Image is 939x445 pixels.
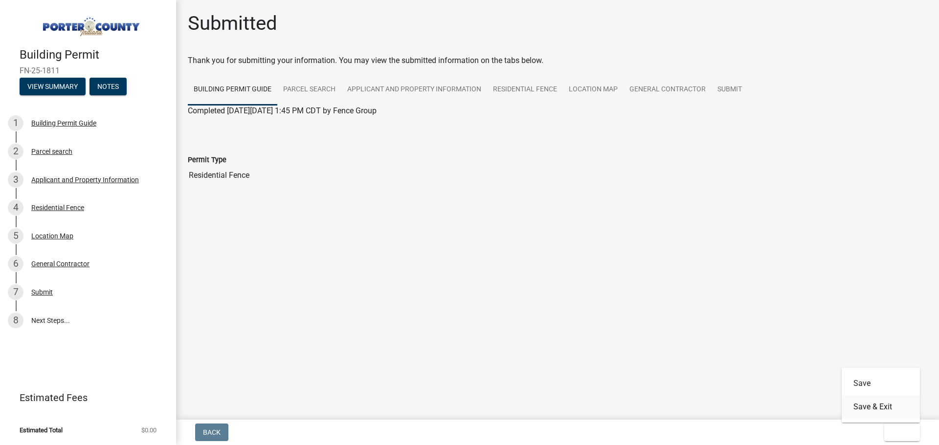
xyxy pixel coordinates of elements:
[842,395,920,419] button: Save & Exit
[20,427,63,433] span: Estimated Total
[31,120,96,127] div: Building Permit Guide
[892,428,906,436] span: Exit
[884,424,920,441] button: Exit
[8,200,23,215] div: 4
[31,260,89,267] div: General Contractor
[8,172,23,188] div: 3
[8,228,23,244] div: 5
[8,388,160,407] a: Estimated Fees
[8,256,23,272] div: 6
[31,204,84,211] div: Residential Fence
[188,157,226,164] label: Permit Type
[277,74,341,106] a: Parcel search
[188,74,277,106] a: Building Permit Guide
[842,368,920,423] div: Exit
[195,424,228,441] button: Back
[842,372,920,395] button: Save
[141,427,156,433] span: $0.00
[31,148,72,155] div: Parcel search
[487,74,563,106] a: Residential Fence
[31,233,73,239] div: Location Map
[20,83,86,91] wm-modal-confirm: Summary
[31,176,139,183] div: Applicant and Property Information
[188,12,277,35] h1: Submitted
[712,74,748,106] a: Submit
[20,10,160,38] img: Porter County, Indiana
[188,106,377,115] span: Completed [DATE][DATE] 1:45 PM CDT by Fence Group
[8,115,23,131] div: 1
[624,74,712,106] a: General Contractor
[341,74,487,106] a: Applicant and Property Information
[563,74,624,106] a: Location Map
[89,83,127,91] wm-modal-confirm: Notes
[20,48,168,62] h4: Building Permit
[8,313,23,328] div: 8
[20,66,156,75] span: FN-25-1811
[31,289,53,296] div: Submit
[8,144,23,159] div: 2
[8,284,23,300] div: 7
[89,78,127,95] button: Notes
[20,78,86,95] button: View Summary
[203,428,221,436] span: Back
[188,55,927,66] div: Thank you for submitting your information. You may view the submitted information on the tabs below.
